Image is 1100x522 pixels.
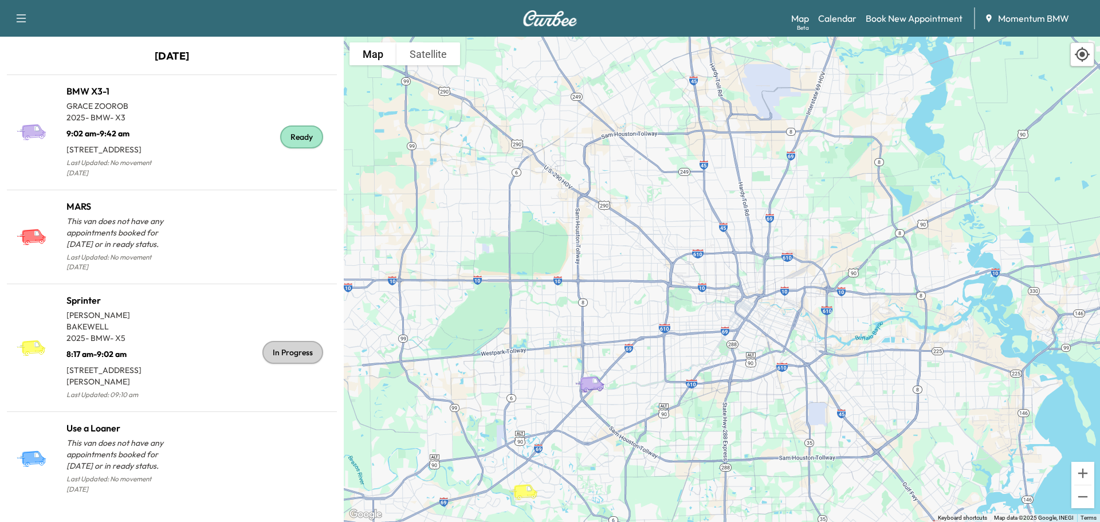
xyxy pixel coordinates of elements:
span: Momentum BMW [998,11,1069,25]
p: [STREET_ADDRESS] [66,139,172,155]
a: Open this area in Google Maps (opens a new window) [347,507,384,522]
p: 2025 - BMW - X5 [66,332,172,344]
button: Show street map [349,42,396,65]
button: Zoom out [1071,485,1094,508]
div: In Progress [262,341,323,364]
div: Beta [797,23,809,32]
p: 2025 - BMW - X3 [66,112,172,123]
span: Map data ©2025 Google, INEGI [994,515,1074,521]
p: 8:17 am - 9:02 am [66,344,172,360]
div: Ready [280,125,323,148]
a: MapBeta [791,11,809,25]
p: This van does not have any appointments booked for [DATE] or in ready status. [66,437,172,472]
a: Book New Appointment [866,11,962,25]
p: Last Updated: No movement [DATE] [66,250,172,275]
h1: BMW X3-1 [66,84,172,98]
h1: MARS [66,199,172,213]
p: Last Updated: 09:10 am [66,387,172,402]
p: [STREET_ADDRESS][PERSON_NAME] [66,360,172,387]
p: Last Updated: No movement [DATE] [66,155,172,180]
gmp-advanced-marker: BMW X3-1 [575,364,615,384]
button: Show satellite imagery [396,42,460,65]
p: Last Updated: No movement [DATE] [66,472,172,497]
a: Terms (opens in new tab) [1081,515,1097,521]
button: Zoom in [1071,462,1094,485]
p: 9:02 am - 9:42 am [66,123,172,139]
p: This van does not have any appointments booked for [DATE] or in ready status. [66,215,172,250]
p: [PERSON_NAME] BAKEWELL [66,309,172,332]
p: GRACE ZOOROB [66,100,172,112]
img: Curbee Logo [522,10,577,26]
h1: Sprinter [66,293,172,307]
a: Calendar [818,11,857,25]
button: Keyboard shortcuts [938,514,987,522]
div: Recenter map [1070,42,1094,66]
gmp-advanced-marker: Sprinter [508,472,548,492]
h1: Use a Loaner [66,421,172,435]
img: Google [347,507,384,522]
